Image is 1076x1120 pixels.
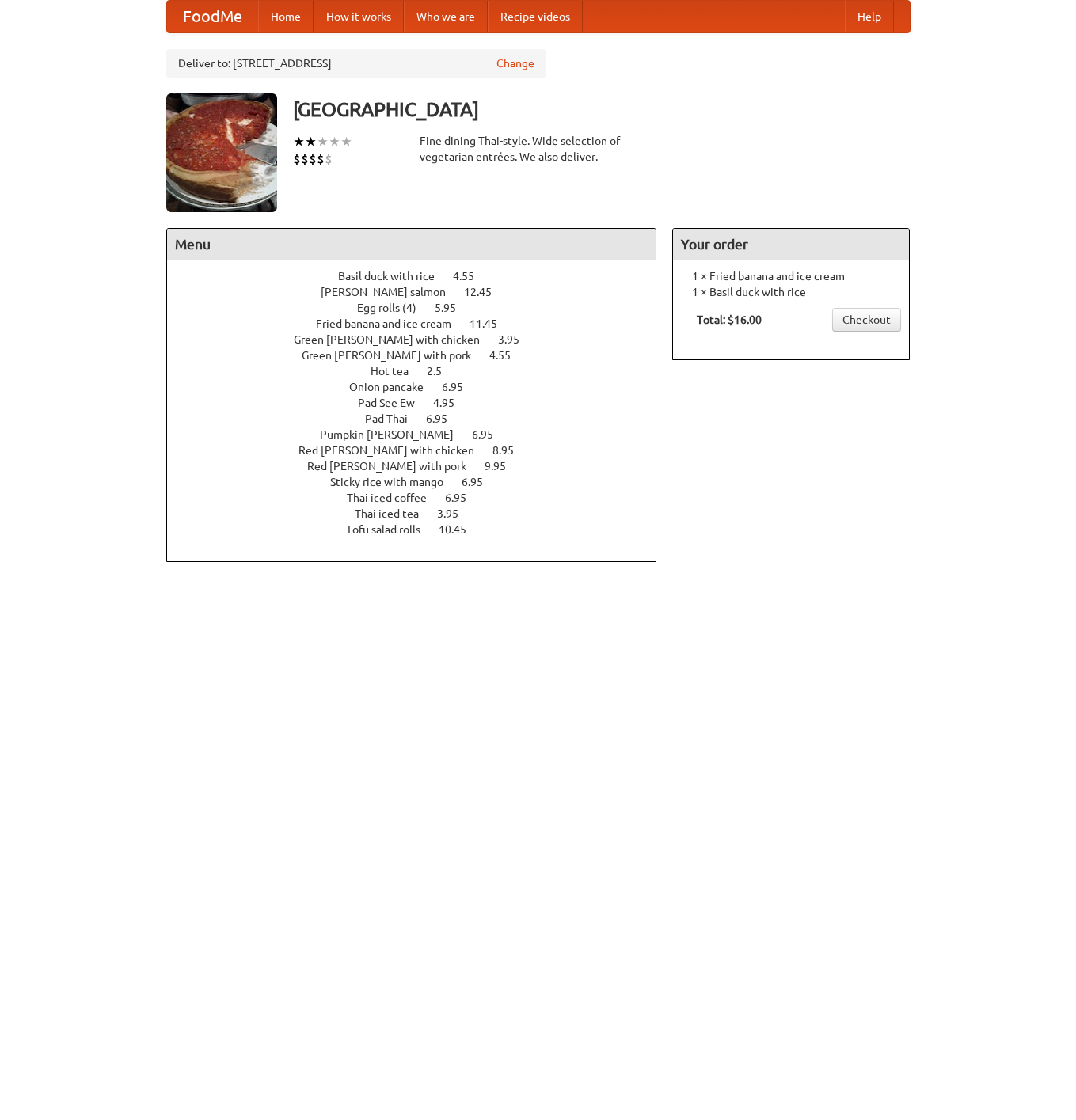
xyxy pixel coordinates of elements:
[426,412,463,425] span: 6.95
[464,286,508,298] span: 12.45
[301,150,309,168] li: $
[338,270,451,283] span: Basil duck with rice
[166,93,277,212] img: angular.jpg
[470,317,513,330] span: 11.45
[317,133,329,150] li: ★
[485,460,522,473] span: 9.95
[498,333,535,346] span: 3.95
[330,476,512,488] a: Sticky rice with mango 6.95
[681,268,901,284] li: 1 × Fried banana and ice cream
[371,365,471,378] a: Hot tea 2.5
[673,229,909,260] h4: Your order
[293,133,305,150] li: ★
[329,133,340,150] li: ★
[346,523,436,536] span: Tofu salad rolls
[845,1,894,32] a: Help
[357,302,432,314] span: Egg rolls (4)
[167,229,656,260] h4: Menu
[492,444,530,457] span: 8.95
[294,333,549,346] a: Green [PERSON_NAME] with chicken 3.95
[496,55,534,71] a: Change
[404,1,488,32] a: Who we are
[330,476,459,488] span: Sticky rice with mango
[298,444,490,457] span: Red [PERSON_NAME] with chicken
[320,428,470,441] span: Pumpkin [PERSON_NAME]
[316,317,527,330] a: Fried banana and ice cream 11.45
[293,93,911,125] h3: [GEOGRAPHIC_DATA]
[453,270,490,283] span: 4.55
[357,302,485,314] a: Egg rolls (4) 5.95
[358,397,484,409] a: Pad See Ew 4.95
[258,1,314,32] a: Home
[420,133,657,165] div: Fine dining Thai-style. Wide selection of vegetarian entrées. We also deliver.
[340,133,352,150] li: ★
[489,349,527,362] span: 4.55
[349,381,492,393] a: Onion pancake 6.95
[355,507,488,520] a: Thai iced tea 3.95
[321,286,462,298] span: [PERSON_NAME] salmon
[433,397,470,409] span: 4.95
[347,492,496,504] a: Thai iced coffee 6.95
[302,349,487,362] span: Green [PERSON_NAME] with pork
[166,49,546,78] div: Deliver to: [STREET_ADDRESS]
[442,381,479,393] span: 6.95
[437,507,474,520] span: 3.95
[488,1,583,32] a: Recipe videos
[371,365,424,378] span: Hot tea
[427,365,458,378] span: 2.5
[349,381,439,393] span: Onion pancake
[697,313,762,326] b: Total: $16.00
[346,523,496,536] a: Tofu salad rolls 10.45
[294,333,496,346] span: Green [PERSON_NAME] with chicken
[298,444,543,457] a: Red [PERSON_NAME] with chicken 8.95
[309,150,317,168] li: $
[316,317,467,330] span: Fried banana and ice cream
[307,460,482,473] span: Red [PERSON_NAME] with pork
[472,428,509,441] span: 6.95
[307,460,535,473] a: Red [PERSON_NAME] with pork 9.95
[832,308,901,332] a: Checkout
[439,523,482,536] span: 10.45
[293,150,301,168] li: $
[681,284,901,300] li: 1 × Basil duck with rice
[317,150,325,168] li: $
[302,349,540,362] a: Green [PERSON_NAME] with pork 4.55
[365,412,477,425] a: Pad Thai 6.95
[325,150,333,168] li: $
[167,1,258,32] a: FoodMe
[445,492,482,504] span: 6.95
[314,1,404,32] a: How it works
[365,412,424,425] span: Pad Thai
[435,302,472,314] span: 5.95
[462,476,499,488] span: 6.95
[338,270,504,283] a: Basil duck with rice 4.55
[321,286,521,298] a: [PERSON_NAME] salmon 12.45
[320,428,523,441] a: Pumpkin [PERSON_NAME] 6.95
[305,133,317,150] li: ★
[358,397,431,409] span: Pad See Ew
[347,492,443,504] span: Thai iced coffee
[355,507,435,520] span: Thai iced tea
